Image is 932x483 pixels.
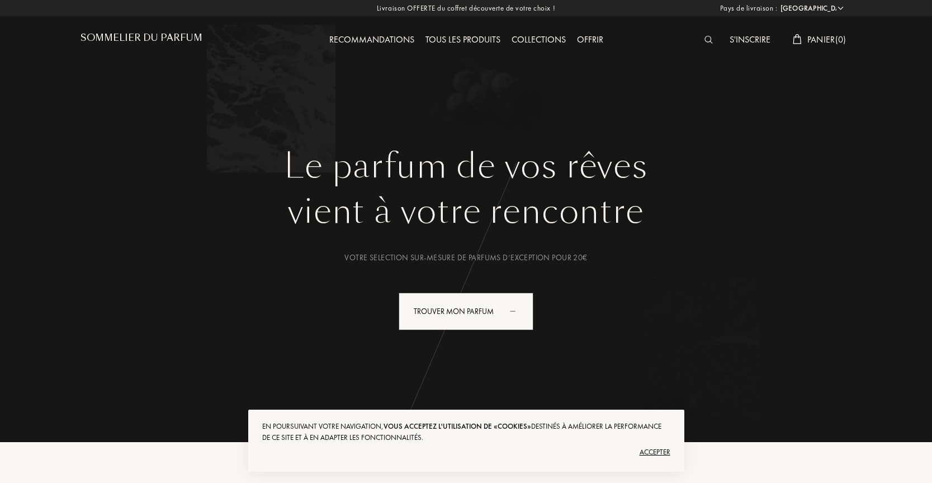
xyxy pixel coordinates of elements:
a: Offrir [571,34,609,45]
h1: Le parfum de vos rêves [89,146,844,186]
a: Trouver mon parfumanimation [390,293,542,330]
a: Collections [506,34,571,45]
img: cart_white.svg [793,34,802,44]
div: vient à votre rencontre [89,186,844,237]
div: Trouver mon parfum [399,293,533,330]
div: Votre selection sur-mesure de parfums d’exception pour 20€ [89,252,844,264]
a: Recommandations [324,34,420,45]
div: En poursuivant votre navigation, destinés à améliorer la performance de ce site et à en adapter l... [262,421,670,443]
img: search_icn_white.svg [704,36,713,44]
div: Tous les produits [420,33,506,48]
a: Tous les produits [420,34,506,45]
div: Offrir [571,33,609,48]
img: arrow_w.png [836,4,845,12]
div: Collections [506,33,571,48]
div: Recommandations [324,33,420,48]
span: Pays de livraison : [720,3,778,14]
div: animation [506,299,528,322]
a: S'inscrire [724,34,776,45]
div: S'inscrire [724,33,776,48]
span: vous acceptez l'utilisation de «cookies» [384,421,531,431]
div: Accepter [262,443,670,461]
span: Panier ( 0 ) [807,34,846,45]
h1: Sommelier du Parfum [81,32,202,43]
a: Sommelier du Parfum [81,32,202,48]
